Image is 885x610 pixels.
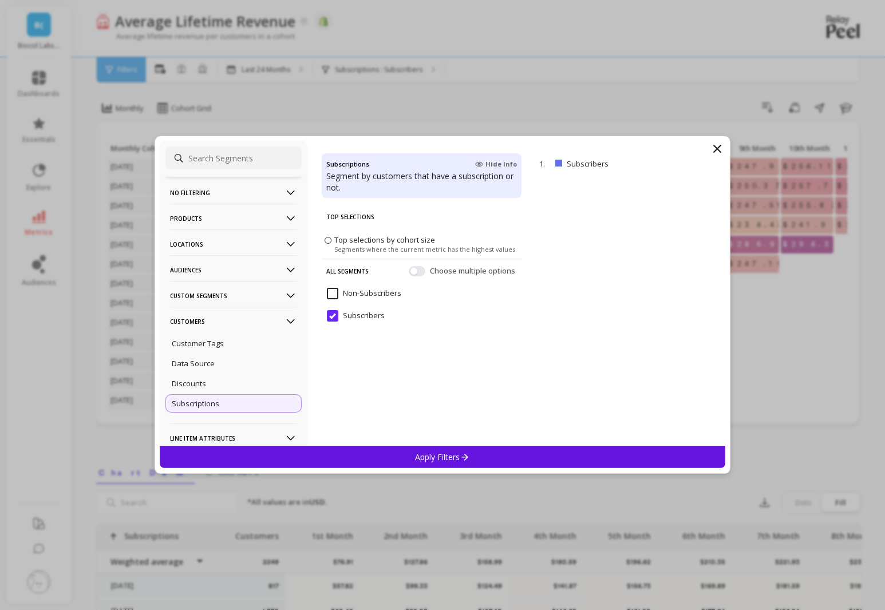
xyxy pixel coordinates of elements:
[172,358,215,369] p: Data Source
[326,158,369,171] h4: Subscriptions
[170,229,297,259] p: Locations
[326,205,517,229] p: Top Selections
[475,160,517,169] span: Hide Info
[170,204,297,233] p: Products
[172,338,224,348] p: Customer Tags
[334,245,517,253] span: Segments where the current metric has the highest values.
[170,423,297,453] p: Line Item Attributes
[172,398,219,409] p: Subscriptions
[165,146,302,169] input: Search Segments
[170,178,297,207] p: No filtering
[170,281,297,310] p: Custom Segments
[326,259,369,283] p: All Segments
[327,310,385,322] span: Subscribers
[334,235,435,245] span: Top selections by cohort size
[567,159,663,169] p: Subscribers
[172,378,206,389] p: Discounts
[430,266,517,277] span: Choose multiple options
[416,451,470,462] p: Apply Filters
[326,171,517,193] p: Segment by customers that have a subscription or not.
[170,255,297,284] p: Audiences
[327,288,401,299] span: Non-Subscribers
[539,159,551,169] p: 1.
[170,307,297,336] p: Customers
